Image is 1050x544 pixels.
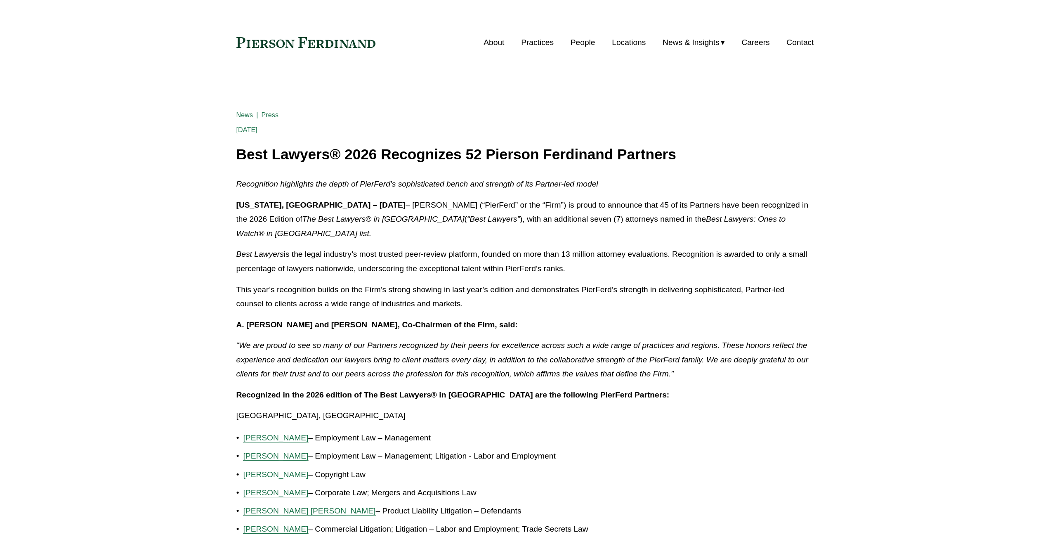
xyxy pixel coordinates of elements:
[243,449,814,464] p: – Employment Law – Management; Litigation - Labor and Employment
[243,468,814,482] p: – Copyright Law
[467,215,520,223] em: “Best Lawyers”
[236,250,284,258] em: Best Lawyers
[243,452,309,460] a: [PERSON_NAME]
[243,525,309,533] a: [PERSON_NAME]
[243,470,309,479] a: [PERSON_NAME]
[236,390,670,399] strong: Recognized in the 2026 edition of The Best Lawyers® in [GEOGRAPHIC_DATA] are the following PierFe...
[236,111,253,118] a: News
[236,320,518,329] strong: A. [PERSON_NAME] and [PERSON_NAME], Co-Chairmen of the Firm, said:
[236,147,814,163] h1: Best Lawyers® 2026 Recognizes 52 Pierson Ferdinand Partners
[236,198,814,241] p: – [PERSON_NAME] (“PierFerd” or the “Firm”) is proud to announce that 45 of its Partners have been...
[236,341,811,378] em: “We are proud to see so many of our Partners recognized by their peers for excellence across such...
[243,433,309,442] a: [PERSON_NAME]
[521,35,554,50] a: Practices
[663,35,720,50] span: News & Insights
[786,35,814,50] a: Contact
[261,111,278,118] a: Press
[484,35,504,50] a: About
[243,488,309,497] a: [PERSON_NAME]
[236,201,406,209] strong: [US_STATE], [GEOGRAPHIC_DATA] – [DATE]
[243,504,814,518] p: – Product Liability Litigation – Defendants
[236,247,814,276] p: is the legal industry’s most trusted peer-review platform, founded on more than 13 million attorn...
[571,35,595,50] a: People
[612,35,646,50] a: Locations
[243,522,814,537] p: – Commercial Litigation; Litigation – Labor and Employment; Trade Secrets Law
[236,409,814,423] p: [GEOGRAPHIC_DATA], [GEOGRAPHIC_DATA]
[243,506,376,515] a: [PERSON_NAME] [PERSON_NAME]
[741,35,769,50] a: Careers
[236,283,814,311] p: This year’s recognition builds on the Firm’s strong showing in last year’s edition and demonstrat...
[243,431,814,445] p: – Employment Law – Management
[236,215,788,238] em: Best Lawyers: Ones to Watch® in [GEOGRAPHIC_DATA] list.
[302,215,465,223] em: The Best Lawyers® in [GEOGRAPHIC_DATA]
[663,35,725,50] a: folder dropdown
[236,180,598,188] em: Recognition highlights the depth of PierFerd’s sophisticated bench and strength of its Partner-le...
[243,486,814,500] p: – Corporate Law; Mergers and Acquisitions Law
[236,126,257,133] span: [DATE]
